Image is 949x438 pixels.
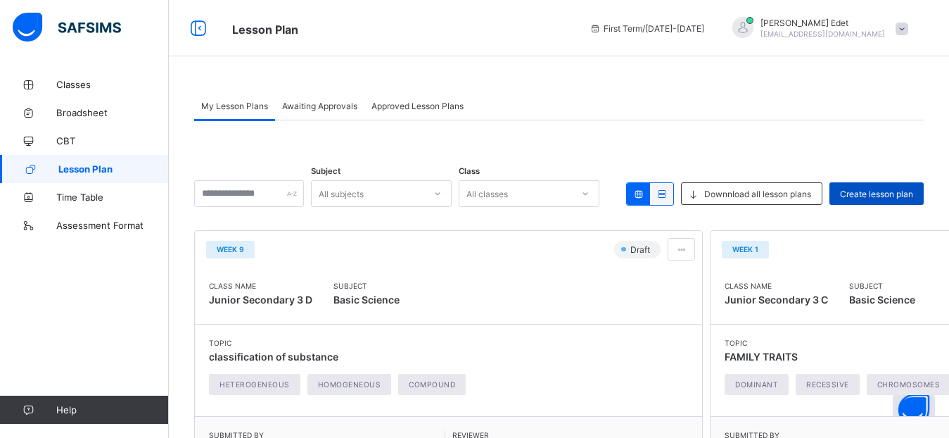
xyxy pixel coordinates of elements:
span: session/term information [590,23,704,34]
span: Help [56,404,168,415]
span: Class Name [209,282,312,290]
span: Approved Lesson Plans [371,101,464,111]
div: PatrickEdet [718,17,915,40]
span: homogeneous [318,380,381,389]
span: classification of substance [209,351,338,363]
div: All classes [466,180,508,207]
span: Class [459,166,480,176]
span: Junior Secondary 3 D [209,294,312,306]
img: safsims [13,13,121,42]
span: Junior Secondary 3 C [725,294,828,306]
span: Week 9 [217,245,244,254]
span: Assessment Format [56,220,169,231]
span: Downnload all lesson plans [704,189,811,199]
span: RECESSIVE [806,380,849,389]
span: Classes [56,79,169,90]
span: Time Table [56,192,169,203]
span: Subject [849,282,915,290]
span: Create lesson plan [840,189,913,199]
span: Subject [311,166,340,176]
span: Awaiting Approvals [282,101,357,111]
span: Broadsheet [56,107,169,118]
span: heterogeneous [219,380,290,389]
span: Basic Science [849,290,915,310]
div: All subjects [319,180,364,207]
span: Lesson Plan [232,23,298,37]
span: Topic [209,339,473,347]
span: CHROMOSOMES [877,380,941,389]
span: Lesson Plan [58,163,169,175]
span: compound [409,380,455,389]
span: Subject [333,282,400,290]
span: Week 1 [732,245,758,254]
span: Draft [629,244,654,255]
span: [EMAIL_ADDRESS][DOMAIN_NAME] [760,30,885,38]
span: My Lesson Plans [201,101,268,111]
span: CBT [56,135,169,146]
span: DOMINANT [735,380,778,389]
span: Class Name [725,282,828,290]
span: Basic Science [333,290,400,310]
span: [PERSON_NAME] Edet [760,18,885,28]
span: FAMILY TRAITS [725,351,798,363]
